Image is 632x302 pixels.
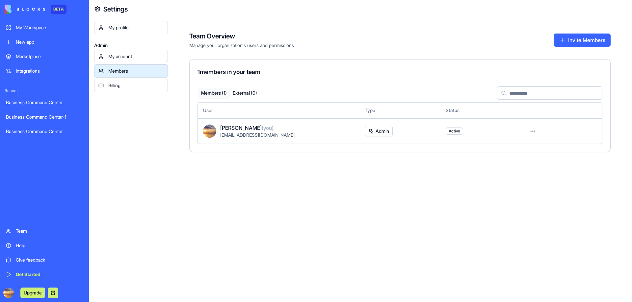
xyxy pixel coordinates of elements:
[16,242,83,249] div: Help
[2,253,87,267] a: Give feedback
[108,24,164,31] div: My profile
[198,88,229,98] button: Members ( 1 )
[220,124,274,132] span: [PERSON_NAME]
[5,5,66,14] a: BETA
[20,289,45,296] a: Upgrade
[16,271,83,278] div: Get Started
[2,224,87,238] a: Team
[203,125,216,138] img: ACg8ocITS3TDUYq4AfWM5-F7x6DCDXwDepHSOtlnKrYXL0UZ1VAnXEPBeQ=s96-c
[108,68,164,74] div: Members
[365,126,393,136] button: Admin
[229,88,260,98] button: External ( 0 )
[189,32,294,41] h4: Team Overview
[16,228,83,234] div: Team
[5,5,45,14] img: logo
[2,88,87,93] span: Recent
[94,21,168,34] a: My profile
[6,128,83,135] div: Business Command Center
[16,24,83,31] div: My Workspace
[197,68,260,75] span: 1 members in your team
[2,35,87,49] a: New app
[16,39,83,45] div: New app
[2,96,87,109] a: Business Command Center
[2,268,87,281] a: Get Started
[3,288,14,298] img: ACg8ocITS3TDUYq4AfWM5-F7x6DCDXwDepHSOtlnKrYXL0UZ1VAnXEPBeQ=s96-c
[94,50,168,63] a: My account
[365,107,435,114] div: Type
[2,110,87,124] a: Business Command Center-1
[16,53,83,60] div: Marketplace
[554,34,611,47] button: Invite Members
[6,114,83,120] div: Business Command Center-1
[94,42,168,49] span: Admin
[51,5,66,14] div: BETA
[2,125,87,138] a: Business Command Center
[220,132,295,138] span: [EMAIL_ADDRESS][DOMAIN_NAME]
[189,42,294,49] span: Manage your organization's users and permissions
[16,257,83,263] div: Give feedback
[108,53,164,60] div: My account
[198,103,359,118] th: User
[16,68,83,74] div: Integrations
[94,64,168,78] a: Members
[2,50,87,63] a: Marketplace
[2,21,87,34] a: My Workspace
[376,128,389,134] span: Admin
[94,79,168,92] a: Billing
[446,107,516,114] div: Status
[6,99,83,106] div: Business Command Center
[108,82,164,89] div: Billing
[262,125,274,131] span: (you)
[2,64,87,78] a: Integrations
[103,5,128,14] h4: Settings
[20,288,45,298] button: Upgrade
[2,239,87,252] a: Help
[449,128,460,134] span: Active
